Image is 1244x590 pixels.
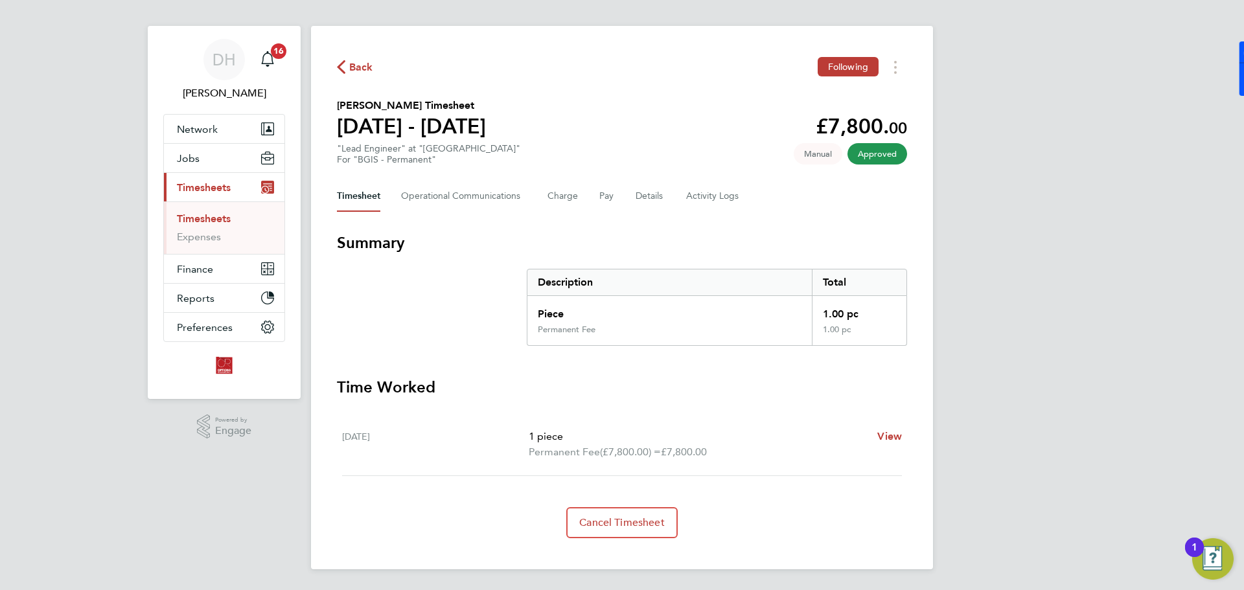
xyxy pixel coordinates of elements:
button: Pay [599,181,615,212]
span: 00 [889,119,907,137]
button: Activity Logs [686,181,741,212]
span: Powered by [215,414,251,425]
span: Permanent Fee [529,444,600,460]
button: Charge [547,181,579,212]
span: 16 [271,43,286,59]
a: Expenses [177,231,221,243]
button: Reports [164,284,284,312]
button: Back [337,59,373,75]
a: Powered byEngage [197,414,252,439]
span: DH [213,51,236,68]
div: Description [527,269,812,295]
button: Following [818,57,879,76]
a: Timesheets [177,212,231,225]
span: Finance [177,263,213,275]
button: Timesheets [164,173,284,201]
h3: Summary [337,233,907,253]
a: Go to home page [163,355,285,376]
div: 1.00 pc [812,296,906,324]
img: optionsresourcing-logo-retina.png [214,355,235,376]
nav: Main navigation [148,26,301,399]
span: Cancel Timesheet [579,516,665,529]
span: Back [349,60,373,75]
button: Network [164,115,284,143]
span: £7,800.00 [661,446,707,458]
span: Jobs [177,152,200,165]
button: Timesheet [337,181,380,212]
div: Permanent Fee [538,324,595,335]
button: Operational Communications [401,181,527,212]
h3: Time Worked [337,377,907,398]
a: DH[PERSON_NAME] [163,39,285,101]
h2: [PERSON_NAME] Timesheet [337,98,486,113]
div: "Lead Engineer" at "[GEOGRAPHIC_DATA]" [337,143,520,165]
span: Preferences [177,321,233,334]
a: View [877,429,902,444]
button: Details [636,181,665,212]
span: Timesheets [177,181,231,194]
span: This timesheet was manually created. [794,143,842,165]
div: Summary [527,269,907,346]
div: [DATE] [342,429,529,460]
span: Reports [177,292,214,304]
span: This timesheet has been approved. [847,143,907,165]
button: Cancel Timesheet [566,507,678,538]
span: (£7,800.00) = [600,446,661,458]
button: Finance [164,255,284,283]
app-decimal: £7,800. [816,114,907,139]
section: Timesheet [337,233,907,538]
span: View [877,430,902,442]
div: 1 [1192,547,1197,564]
div: For "BGIS - Permanent" [337,154,520,165]
button: Preferences [164,313,284,341]
span: Engage [215,425,251,437]
div: Timesheets [164,201,284,254]
p: 1 piece [529,429,867,444]
button: Timesheets Menu [884,57,907,77]
button: Open Resource Center, 1 new notification [1192,538,1234,580]
a: 16 [255,39,281,80]
h1: [DATE] - [DATE] [337,113,486,139]
span: Network [177,123,218,135]
span: Following [828,61,868,73]
button: Jobs [164,144,284,172]
div: Piece [527,296,812,324]
div: Total [812,269,906,295]
div: 1.00 pc [812,324,906,345]
span: Daniel Hobbs [163,85,285,101]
